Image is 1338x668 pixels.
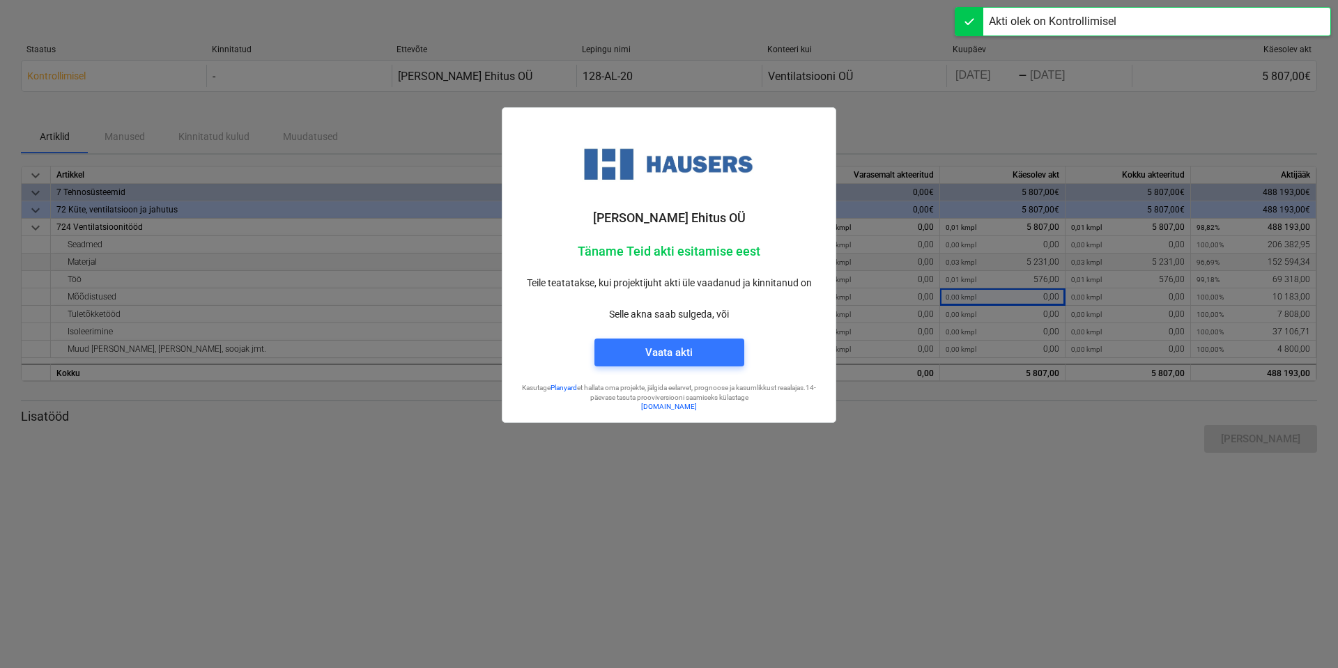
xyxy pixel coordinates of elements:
[514,276,824,290] p: Teile teatatakse, kui projektijuht akti üle vaadanud ja kinnitanud on
[594,339,744,366] button: Vaata akti
[641,403,697,410] a: [DOMAIN_NAME]
[551,384,577,391] a: Planyard
[514,383,824,402] p: Kasutage et hallata oma projekte, jälgida eelarvet, prognoose ja kasumlikkust reaalajas. 14-päeva...
[645,343,693,362] div: Vaata akti
[514,307,824,322] p: Selle akna saab sulgeda, või
[514,243,824,260] p: Täname Teid akti esitamise eest
[514,210,824,226] p: [PERSON_NAME] Ehitus OÜ
[989,13,1116,30] div: Akti olek on Kontrollimisel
